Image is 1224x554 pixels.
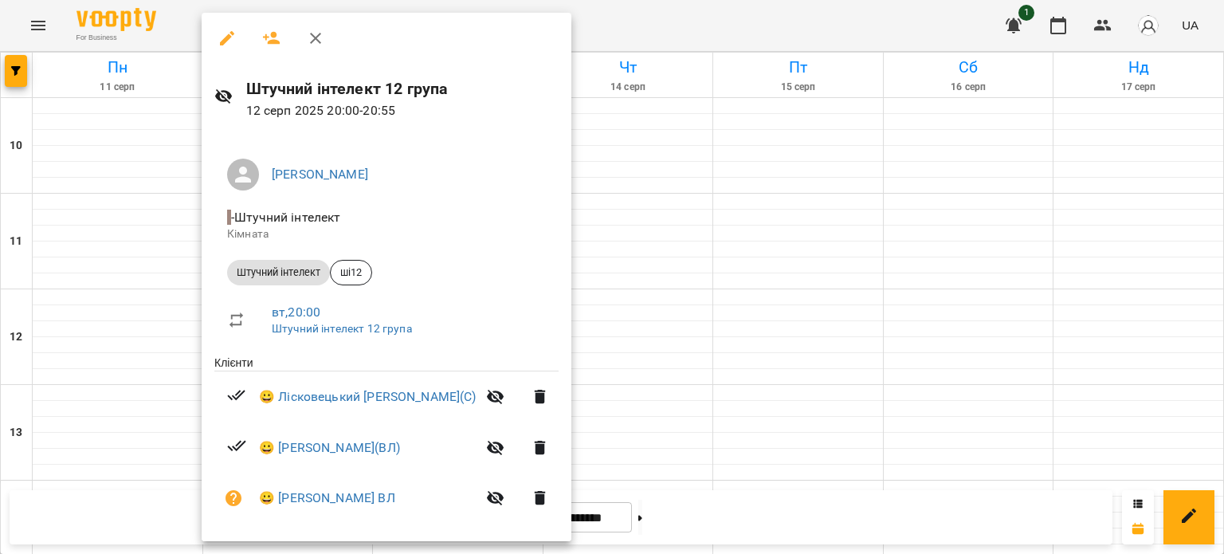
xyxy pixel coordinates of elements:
[227,436,246,455] svg: Візит сплачено
[259,387,477,407] a: 😀 Лiсковецький [PERSON_NAME](С)
[330,260,372,285] div: ші12
[246,77,559,101] h6: Штучний інтелект 12 група
[259,489,395,508] a: 😀 [PERSON_NAME] ВЛ
[246,101,559,120] p: 12 серп 2025 20:00 - 20:55
[227,386,246,405] svg: Візит сплачено
[259,438,400,458] a: 😀 [PERSON_NAME](ВЛ)
[272,322,412,335] a: Штучний інтелект 12 група
[272,305,320,320] a: вт , 20:00
[331,265,371,280] span: ші12
[214,479,253,517] button: Візит ще не сплачено. Додати оплату?
[227,210,344,225] span: - Штучний інтелект
[227,265,330,280] span: Штучний інтелект
[272,167,368,182] a: [PERSON_NAME]
[227,226,546,242] p: Кімната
